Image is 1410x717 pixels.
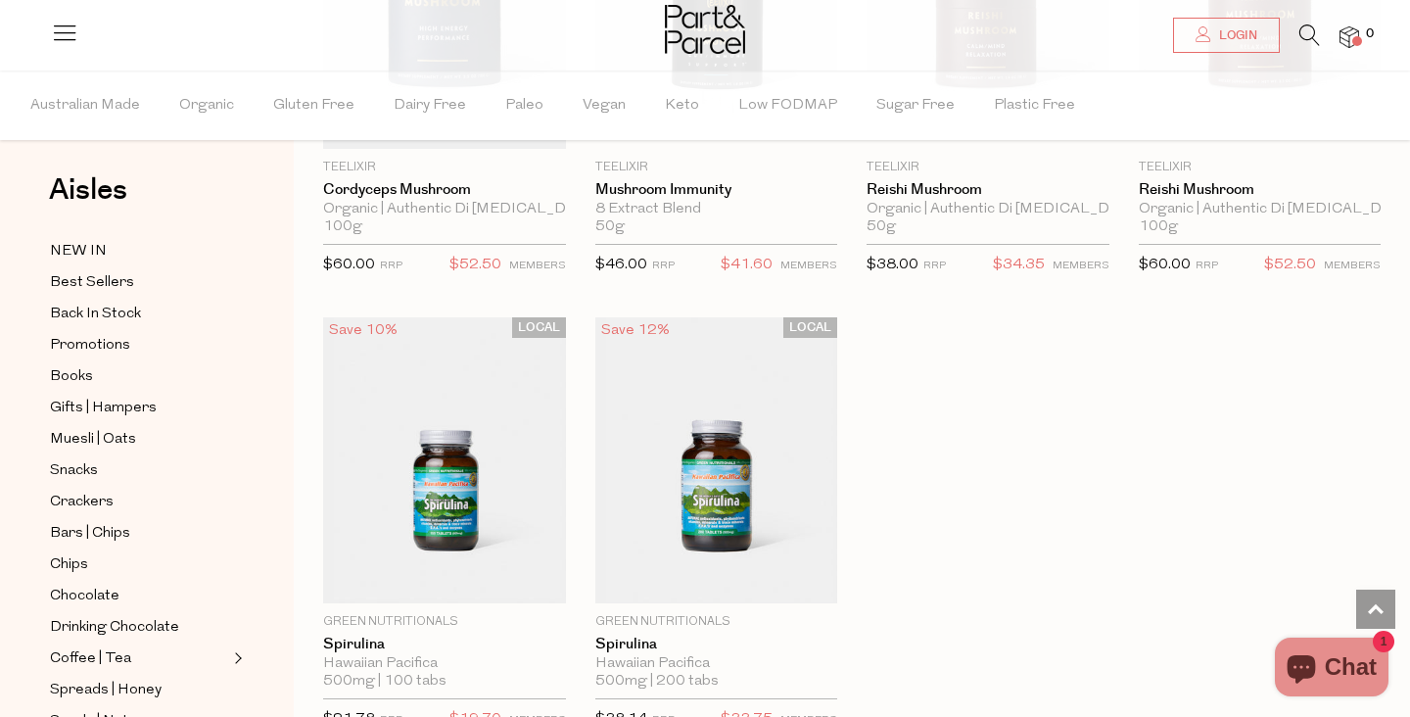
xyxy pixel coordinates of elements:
a: Promotions [50,333,228,358]
a: Login [1173,18,1280,53]
span: Login [1214,27,1257,44]
span: Dairy Free [394,72,466,140]
a: Cordyceps Mushroom [323,181,566,199]
span: Chocolate [50,585,119,608]
span: Chips [50,553,88,577]
span: Australian Made [30,72,140,140]
span: Drinking Chocolate [50,616,179,640]
span: Sugar Free [876,72,955,140]
span: $60.00 [323,258,375,272]
span: Vegan [583,72,626,140]
a: Best Sellers [50,270,228,295]
a: Gifts | Hampers [50,396,228,420]
img: Spirulina [323,317,566,603]
a: Back In Stock [50,302,228,326]
a: Spirulina [595,636,838,653]
span: Keto [665,72,699,140]
button: Expand/Collapse Coffee | Tea [229,646,243,670]
span: LOCAL [783,317,837,338]
span: 100g [1139,218,1178,236]
span: Low FODMAP [738,72,837,140]
span: $34.35 [993,253,1045,278]
p: Teelixir [595,159,838,176]
span: Gluten Free [273,72,354,140]
span: 50g [595,218,625,236]
p: Green Nutritionals [595,613,838,631]
span: Organic [179,72,234,140]
small: MEMBERS [1053,261,1109,271]
img: Spirulina [595,317,838,603]
a: 0 [1339,26,1359,47]
span: Aisles [49,168,127,212]
span: 500mg | 100 tabs [323,673,446,691]
span: Gifts | Hampers [50,397,157,420]
div: Save 10% [323,317,403,344]
div: Organic | Authentic Di [MEDICAL_DATA] Source [1139,201,1382,218]
span: $41.60 [721,253,773,278]
div: Organic | Authentic Di [MEDICAL_DATA] Source [867,201,1109,218]
a: Aisles [49,175,127,224]
a: Reishi Mushroom [1139,181,1382,199]
span: Coffee | Tea [50,647,131,671]
small: RRP [380,261,402,271]
span: Snacks [50,459,98,483]
a: Crackers [50,490,228,514]
a: Drinking Chocolate [50,615,228,640]
span: Books [50,365,93,389]
inbox-online-store-chat: Shopify online store chat [1269,638,1394,701]
a: NEW IN [50,239,228,263]
span: Best Sellers [50,271,134,295]
span: Back In Stock [50,303,141,326]
a: Bars | Chips [50,521,228,546]
span: LOCAL [512,317,566,338]
span: Bars | Chips [50,522,130,546]
span: 50g [867,218,896,236]
span: Promotions [50,334,130,358]
p: Teelixir [323,159,566,176]
span: Paleo [505,72,543,140]
span: 100g [323,218,362,236]
div: Hawaiian Pacifica [595,655,838,673]
span: $46.00 [595,258,647,272]
small: MEMBERS [509,261,566,271]
a: Coffee | Tea [50,646,228,671]
a: Mushroom Immunity [595,181,838,199]
div: Organic | Authentic Di [MEDICAL_DATA] Source [323,201,566,218]
img: Part&Parcel [665,5,745,54]
span: 0 [1361,25,1379,43]
div: 8 Extract Blend [595,201,838,218]
a: Spirulina [323,636,566,653]
small: RRP [1196,261,1218,271]
a: Reishi Mushroom [867,181,1109,199]
div: Save 12% [595,317,676,344]
small: RRP [923,261,946,271]
p: Teelixir [1139,159,1382,176]
small: MEMBERS [780,261,837,271]
small: RRP [652,261,675,271]
a: Books [50,364,228,389]
p: Teelixir [867,159,1109,176]
span: NEW IN [50,240,107,263]
span: Muesli | Oats [50,428,136,452]
span: Crackers [50,491,114,514]
a: Muesli | Oats [50,427,228,452]
p: Green Nutritionals [323,613,566,631]
span: $52.50 [1264,253,1316,278]
span: $52.50 [449,253,501,278]
small: MEMBERS [1324,261,1381,271]
span: Plastic Free [994,72,1075,140]
span: 500mg | 200 tabs [595,673,719,691]
span: Spreads | Honey [50,679,162,702]
a: Spreads | Honey [50,678,228,702]
span: $60.00 [1139,258,1191,272]
span: $38.00 [867,258,918,272]
div: Hawaiian Pacifica [323,655,566,673]
a: Chocolate [50,584,228,608]
a: Snacks [50,458,228,483]
a: Chips [50,552,228,577]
